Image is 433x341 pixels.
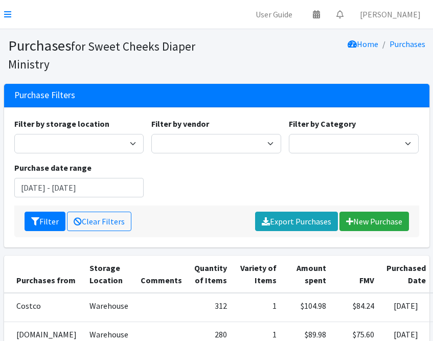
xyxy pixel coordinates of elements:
a: New Purchase [339,212,409,231]
label: Filter by storage location [14,118,109,130]
td: Costco [4,293,83,322]
th: FMV [332,256,380,293]
td: Warehouse [83,293,134,322]
th: Storage Location [83,256,134,293]
h3: Purchase Filters [14,90,75,101]
a: [PERSON_NAME] [352,4,429,25]
small: for Sweet Cheeks Diaper Ministry [8,39,195,72]
input: January 1, 2011 - December 31, 2011 [14,178,144,197]
a: Clear Filters [67,212,131,231]
th: Variety of Items [233,256,283,293]
th: Quantity of Items [188,256,233,293]
td: [DATE] [380,293,432,322]
td: $104.98 [283,293,332,322]
label: Filter by Category [289,118,356,130]
td: 312 [188,293,233,322]
label: Filter by vendor [151,118,209,130]
a: Export Purchases [255,212,338,231]
th: Comments [134,256,188,293]
a: Purchases [390,39,425,49]
th: Amount spent [283,256,332,293]
a: User Guide [247,4,301,25]
th: Purchases from [4,256,83,293]
h1: Purchases [8,37,213,72]
td: $84.24 [332,293,380,322]
th: Purchased Date [380,256,432,293]
td: 1 [233,293,283,322]
label: Purchase date range [14,162,92,174]
a: Home [348,39,378,49]
button: Filter [25,212,65,231]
